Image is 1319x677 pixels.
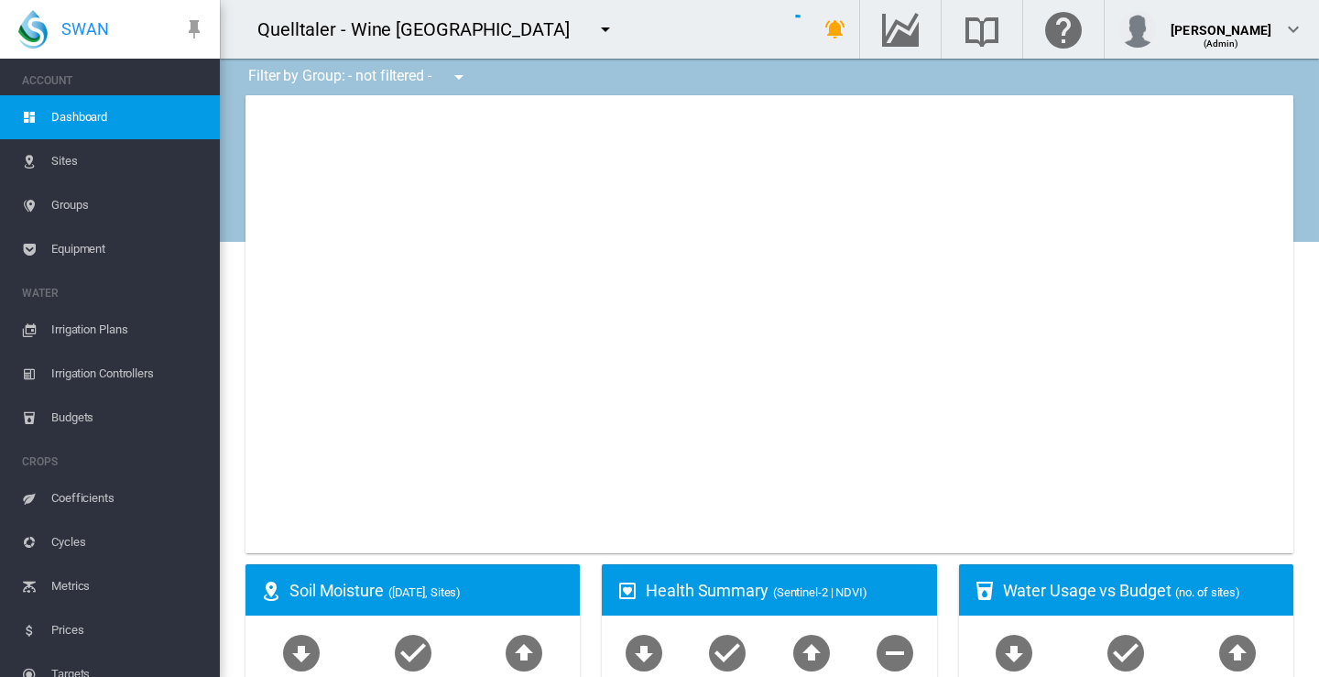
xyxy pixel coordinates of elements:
span: Cycles [51,520,205,564]
span: (no. of sites) [1175,585,1240,599]
span: Dashboard [51,95,205,139]
md-icon: icon-pin [183,18,205,40]
span: CROPS [22,447,205,476]
md-icon: icon-arrow-down-bold-circle [622,630,666,674]
md-icon: icon-arrow-up-bold-circle [790,630,834,674]
md-icon: icon-checkbox-marked-circle [705,630,749,674]
div: Water Usage vs Budget [1003,579,1279,602]
md-icon: icon-heart-box-outline [616,580,638,602]
span: Prices [51,608,205,652]
span: Sites [51,139,205,183]
span: (Sentinel-2 | NDVI) [773,585,867,599]
img: profile.jpg [1119,11,1156,48]
md-icon: icon-checkbox-marked-circle [1104,630,1148,674]
button: icon-menu-down [441,59,477,95]
md-icon: Click here for help [1041,18,1085,40]
button: icon-menu-down [587,11,624,48]
span: Irrigation Plans [51,308,205,352]
md-icon: icon-arrow-down-bold-circle [279,630,323,674]
md-icon: icon-arrow-down-bold-circle [992,630,1036,674]
span: Budgets [51,396,205,440]
md-icon: Search the knowledge base [960,18,1004,40]
md-icon: icon-arrow-up-bold-circle [1215,630,1259,674]
button: icon-bell-ring [817,11,854,48]
md-icon: icon-map-marker-radius [260,580,282,602]
span: WATER [22,278,205,308]
md-icon: icon-arrow-up-bold-circle [502,630,546,674]
md-icon: Go to the Data Hub [878,18,922,40]
div: Soil Moisture [289,579,565,602]
span: Irrigation Controllers [51,352,205,396]
span: Metrics [51,564,205,608]
md-icon: icon-bell-ring [824,18,846,40]
span: ([DATE], Sites) [388,585,462,599]
md-icon: icon-checkbox-marked-circle [391,630,435,674]
span: Groups [51,183,205,227]
span: Equipment [51,227,205,271]
span: ACCOUNT [22,66,205,95]
div: Quelltaler - Wine [GEOGRAPHIC_DATA] [257,16,586,42]
div: [PERSON_NAME] [1171,14,1271,32]
md-icon: icon-cup-water [974,580,996,602]
span: (Admin) [1204,38,1239,49]
span: SWAN [61,17,109,40]
md-icon: icon-menu-down [594,18,616,40]
img: SWAN-Landscape-Logo-Colour-drop.png [18,10,48,49]
div: Filter by Group: - not filtered - [234,59,483,95]
span: Coefficients [51,476,205,520]
md-icon: icon-menu-down [448,66,470,88]
div: Health Summary [646,579,921,602]
md-icon: icon-minus-circle [873,630,917,674]
md-icon: icon-chevron-down [1282,18,1304,40]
